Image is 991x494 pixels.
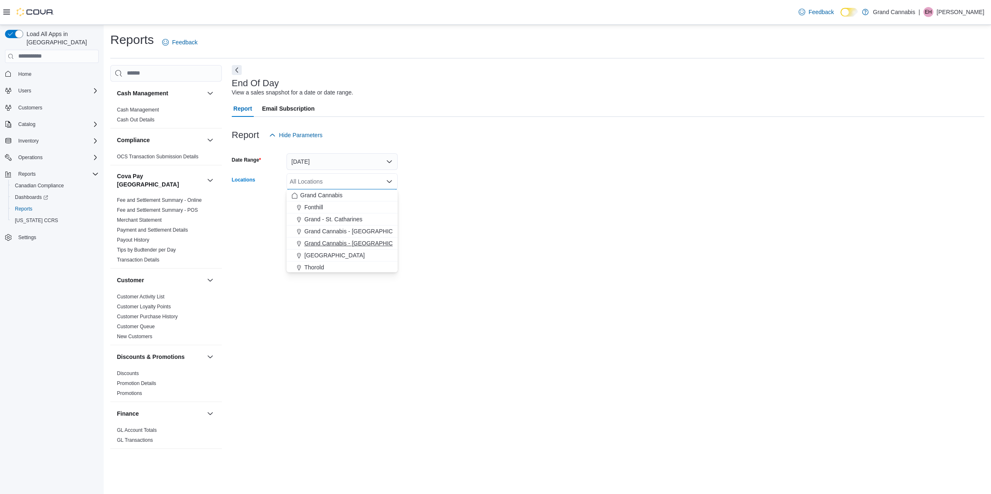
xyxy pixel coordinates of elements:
span: Hide Parameters [279,131,323,139]
span: Home [18,71,32,77]
a: Home [15,69,35,79]
button: Discounts & Promotions [117,353,204,361]
button: Inventory [15,136,42,146]
span: Customers [18,104,42,111]
a: Reports [12,204,36,214]
button: Customer [117,276,204,284]
button: Discounts & Promotions [205,352,215,362]
span: Discounts [117,370,139,377]
a: Promotion Details [117,380,156,386]
span: Reports [12,204,99,214]
span: Email Subscription [262,100,315,117]
span: Operations [15,153,99,162]
a: Cash Management [117,107,159,113]
h3: End Of Day [232,78,279,88]
button: Compliance [205,135,215,145]
button: Compliance [117,136,204,144]
button: Hide Parameters [266,127,326,143]
a: Dashboards [12,192,51,202]
span: Users [15,86,99,96]
button: Reports [8,203,102,215]
label: Locations [232,177,255,183]
a: Feedback [795,4,837,20]
a: Customer Activity List [117,294,165,300]
button: [US_STATE] CCRS [8,215,102,226]
button: Cova Pay [GEOGRAPHIC_DATA] [205,175,215,185]
button: Home [2,68,102,80]
button: Customer [205,275,215,285]
a: Canadian Compliance [12,181,67,191]
span: Payment and Settlement Details [117,227,188,233]
span: Catalog [15,119,99,129]
span: Home [15,69,99,79]
div: Choose from the following options [287,189,398,286]
button: Close list of options [386,178,393,185]
a: GL Account Totals [117,427,157,433]
span: Customer Activity List [117,293,165,300]
span: Feedback [809,8,834,16]
span: EH [925,7,932,17]
div: Cova Pay [GEOGRAPHIC_DATA] [110,195,222,268]
span: Grand Cannabis - [GEOGRAPHIC_DATA] [304,227,412,235]
div: Finance [110,425,222,448]
span: Tips by Budtender per Day [117,247,176,253]
a: Discounts [117,370,139,376]
span: Customer Purchase History [117,313,178,320]
a: Customer Queue [117,324,155,329]
h3: Cash Management [117,89,168,97]
a: Customer Purchase History [117,314,178,320]
button: Grand - St. Catharines [287,213,398,225]
span: [US_STATE] CCRS [15,217,58,224]
h3: Finance [117,409,139,418]
button: [DATE] [287,153,398,170]
span: Reports [15,169,99,179]
h1: Reports [110,31,154,48]
a: Cash Out Details [117,117,155,123]
h3: Cova Pay [GEOGRAPHIC_DATA] [117,172,204,189]
div: Customer [110,292,222,345]
span: Reports [18,171,36,177]
span: Grand Cannabis - [GEOGRAPHIC_DATA] [304,239,412,247]
a: Transaction Details [117,257,159,263]
span: Settings [18,234,36,241]
span: Customer Queue [117,323,155,330]
span: Canadian Compliance [12,181,99,191]
span: Catalog [18,121,35,128]
span: Payout History [117,237,149,243]
a: Promotions [117,390,142,396]
a: Feedback [159,34,201,51]
span: Grand Cannabis [300,191,342,199]
img: Cova [17,8,54,16]
input: Dark Mode [840,8,858,17]
span: Customer Loyalty Points [117,303,171,310]
span: Load All Apps in [GEOGRAPHIC_DATA] [23,30,99,46]
span: Users [18,87,31,94]
a: Fee and Settlement Summary - POS [117,207,198,213]
button: Inventory [2,135,102,147]
span: Fonthill [304,203,323,211]
button: Finance [117,409,204,418]
a: Merchant Statement [117,217,162,223]
button: Grand Cannabis - [GEOGRAPHIC_DATA] [287,237,398,249]
a: Customers [15,103,46,113]
span: Cash Out Details [117,116,155,123]
button: Settings [2,231,102,243]
span: New Customers [117,333,152,340]
a: OCS Transaction Submission Details [117,154,199,160]
span: Operations [18,154,43,161]
span: Feedback [172,38,197,46]
h3: Customer [117,276,144,284]
span: Dashboards [12,192,99,202]
span: GL Transactions [117,437,153,443]
span: Dashboards [15,194,48,201]
a: [US_STATE] CCRS [12,216,61,225]
span: Fee and Settlement Summary - Online [117,197,202,203]
button: Catalog [15,119,39,129]
a: GL Transactions [117,437,153,443]
button: [GEOGRAPHIC_DATA] [287,249,398,262]
p: [PERSON_NAME] [937,7,984,17]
